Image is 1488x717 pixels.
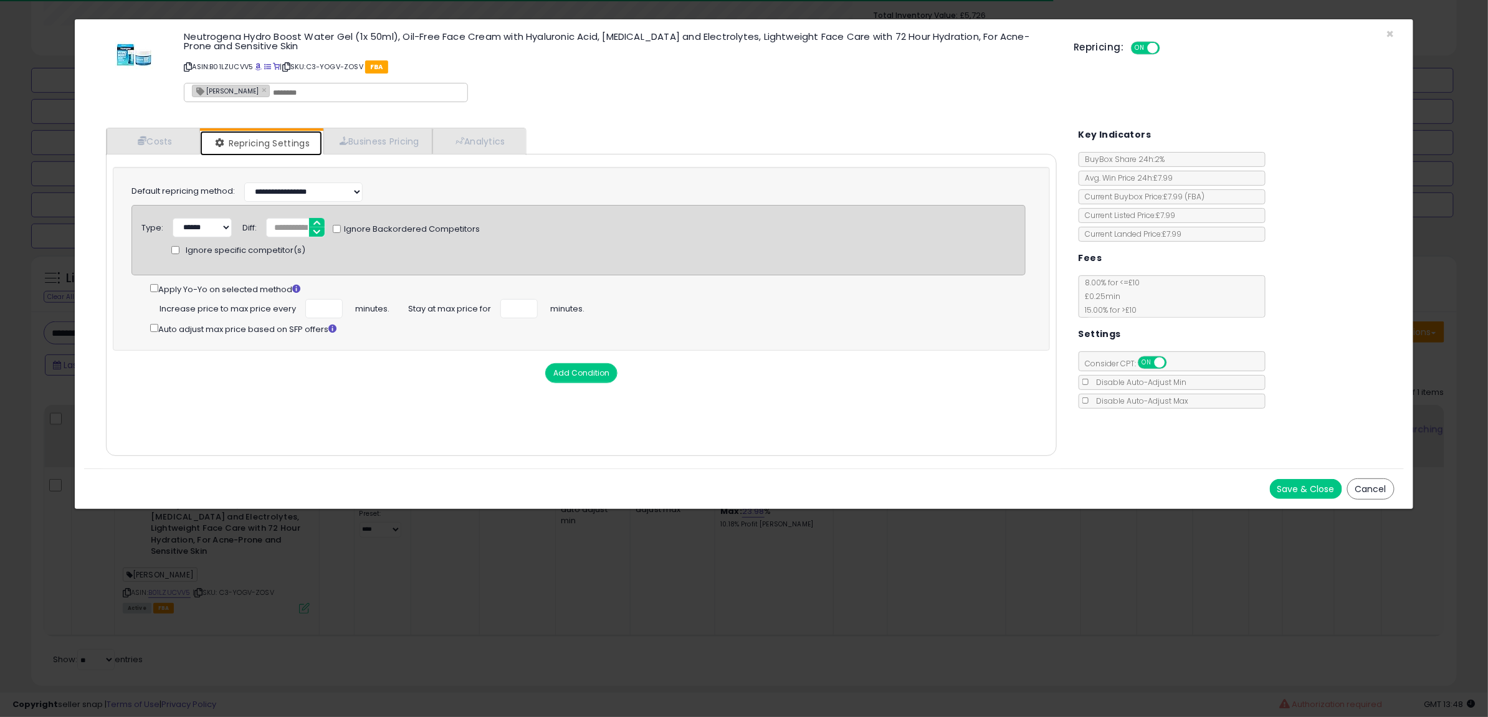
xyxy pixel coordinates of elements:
span: Avg. Win Price 24h: £7.99 [1079,173,1173,183]
span: £7.99 [1164,191,1205,202]
span: minutes. [355,299,389,315]
h5: Key Indicators [1079,127,1152,143]
span: OFF [1158,43,1178,54]
span: Current Landed Price: £7.99 [1079,229,1182,239]
button: Save & Close [1270,479,1342,499]
span: minutes. [550,299,584,315]
button: Cancel [1347,478,1395,500]
span: FBA [365,60,388,74]
span: Consider CPT: [1079,358,1183,369]
div: Diff: [242,218,257,234]
div: Type: [141,218,163,234]
a: Your listing only [273,62,280,72]
span: ON [1133,43,1148,54]
a: Business Pricing [323,128,432,154]
h5: Repricing: [1074,42,1123,52]
a: BuyBox page [255,62,262,72]
img: 41vLwK6XFhL._SL60_.jpg [115,32,153,69]
span: Disable Auto-Adjust Min [1090,377,1187,387]
span: 15.00 % for > £10 [1079,305,1137,315]
label: Default repricing method: [131,186,235,197]
span: BuyBox Share 24h: 2% [1079,154,1165,164]
span: Increase price to max price every [160,299,296,315]
span: Disable Auto-Adjust Max [1090,396,1189,406]
h5: Settings [1079,326,1121,342]
div: Apply Yo-Yo on selected method [150,282,1025,295]
div: Auto adjust max price based on SFP offers [150,321,1025,335]
span: [PERSON_NAME] [193,85,259,96]
span: OFF [1165,358,1185,368]
span: Current Listed Price: £7.99 [1079,210,1176,221]
span: Ignore Backordered Competitors [341,224,480,235]
button: Add Condition [545,363,618,383]
a: Costs [107,128,200,154]
span: ON [1139,358,1155,368]
span: ( FBA ) [1185,191,1205,202]
h3: Neutrogena Hydro Boost Water Gel (1x 50ml), Oil-Free Face Cream with Hyaluronic Acid, [MEDICAL_DA... [184,32,1055,50]
span: Current Buybox Price: [1079,191,1205,202]
span: Stay at max price for [408,299,491,315]
h5: Fees [1079,250,1102,266]
a: All offer listings [264,62,271,72]
span: Ignore specific competitor(s) [186,245,305,257]
span: £0.25 min [1079,291,1121,302]
span: 8.00 % for <= £10 [1079,277,1140,315]
a: Analytics [432,128,525,154]
a: Repricing Settings [200,131,322,156]
a: × [262,84,269,95]
p: ASIN: B01LZUCVV5 | SKU: C3-YOGV-ZOSV [184,57,1055,77]
span: × [1386,25,1395,43]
